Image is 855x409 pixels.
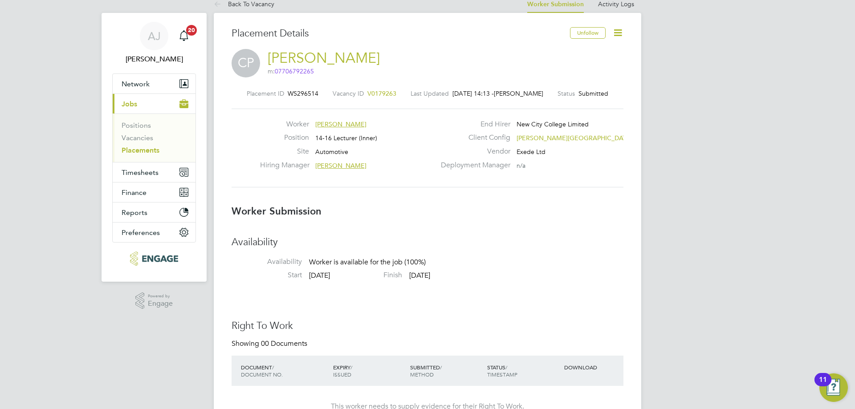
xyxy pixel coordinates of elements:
label: Placement ID [247,89,284,97]
span: [PERSON_NAME] [315,162,366,170]
a: 20 [175,22,193,50]
label: Finish [332,271,402,280]
nav: Main navigation [102,13,207,282]
span: [PERSON_NAME] [315,120,366,128]
label: Availability [232,257,302,267]
span: Automotive [315,148,348,156]
span: Reports [122,208,147,217]
a: Placements [122,146,159,154]
label: Status [558,89,575,97]
span: TIMESTAMP [487,371,517,378]
span: 20 [186,25,197,36]
label: Worker [260,120,309,129]
div: 11 [819,380,827,391]
span: / [505,364,507,371]
span: Jobs [122,100,137,108]
span: [PERSON_NAME][GEOGRAPHIC_DATA] [517,134,632,142]
label: Start [232,271,302,280]
label: Last Updated [411,89,449,97]
button: Network [113,74,195,93]
span: Engage [148,300,173,308]
button: Jobs [113,94,195,113]
span: CP [232,49,260,77]
a: Powered byEngage [135,292,173,309]
span: Finance [122,188,147,197]
div: Jobs [113,113,195,162]
a: [PERSON_NAME] [268,49,380,67]
span: 14-16 Lecturer (Inner) [315,134,377,142]
span: m: [268,67,314,75]
label: Position [260,133,309,142]
span: 07706792265 [275,67,314,75]
div: STATUS [485,359,562,382]
div: DOWNLOAD [562,359,623,375]
span: 00 Documents [261,339,307,348]
div: EXPIRY [331,359,408,382]
a: Vacancies [122,134,153,142]
span: n/a [517,162,525,170]
label: Client Config [436,133,510,142]
span: [PERSON_NAME] [494,89,543,97]
span: ISSUED [333,371,351,378]
label: Hiring Manager [260,161,309,170]
h3: Right To Work [232,320,623,332]
span: DOCUMENT NO. [241,371,283,378]
h3: Placement Details [232,27,563,40]
a: AJ[PERSON_NAME] [112,22,196,65]
span: New City College Limited [517,120,589,128]
button: Preferences [113,223,195,242]
span: / [272,364,274,371]
span: Exede Ltd [517,148,546,156]
label: Vendor [436,147,510,156]
span: / [440,364,442,371]
span: Timesheets [122,168,159,177]
div: Showing [232,339,309,348]
span: Preferences [122,228,160,237]
button: Timesheets [113,162,195,182]
span: Submitted [578,89,608,97]
span: Worker is available for the job (100%) [309,258,426,267]
span: Adam Jorey [112,54,196,65]
span: V0179263 [367,89,396,97]
span: Powered by [148,292,173,300]
div: DOCUMENT [239,359,331,382]
img: xede-logo-retina.png [130,251,178,266]
span: [DATE] [409,271,430,280]
label: Deployment Manager [436,161,510,170]
a: Go to home page [112,251,196,266]
button: Finance [113,182,195,202]
span: WS296514 [288,89,318,97]
button: Unfollow [570,27,606,39]
span: METHOD [410,371,434,378]
span: [DATE] 14:13 - [452,89,494,97]
div: SUBMITTED [408,359,485,382]
a: Positions [122,121,151,130]
span: AJ [148,30,161,42]
button: Reports [113,202,195,222]
span: Network [122,80,150,88]
button: Open Resource Center, 11 new notifications [819,373,848,402]
b: Worker Submission [232,205,322,217]
label: End Hirer [436,120,510,129]
label: Vacancy ID [333,89,364,97]
span: / [350,364,352,371]
h3: Availability [232,236,623,249]
label: Site [260,147,309,156]
span: [DATE] [309,271,330,280]
a: Worker Submission [527,0,584,8]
